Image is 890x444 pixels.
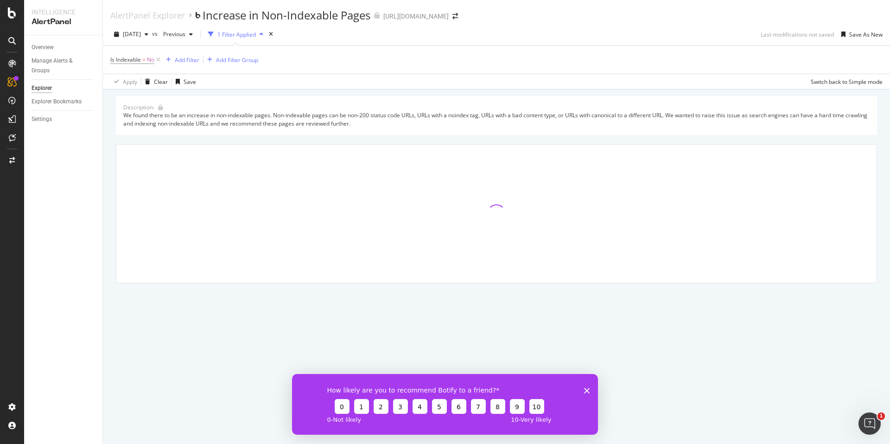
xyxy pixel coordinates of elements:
button: Clear [141,74,168,89]
iframe: Survey from Botify [292,374,598,435]
div: Intelligence [32,7,95,17]
button: Switch back to Simple mode [807,74,883,89]
span: vs [152,30,159,38]
div: Switch back to Simple mode [811,78,883,86]
span: = [142,56,146,63]
div: Description: [123,103,154,111]
div: 1 Filter Applied [217,31,256,38]
div: Settings [32,114,52,124]
button: [DATE] [110,27,152,42]
iframe: Intercom live chat [858,412,881,435]
div: [URL][DOMAIN_NAME] [383,12,449,21]
button: Apply [110,74,137,89]
div: Add Filter [175,56,199,64]
button: Save [172,74,196,89]
div: arrow-right-arrow-left [452,13,458,19]
div: Add Filter Group [216,56,258,64]
button: Add Filter [162,54,199,65]
div: Overview [32,43,54,52]
div: Clear [154,78,168,86]
div: Explorer Bookmarks [32,97,82,107]
a: AlertPanel Explorer [110,10,185,20]
div: Save [184,78,196,86]
div: Manage Alerts & Groups [32,56,87,76]
span: 2025 Sep. 24th [123,30,141,38]
span: No [147,53,154,66]
div: Save As New [849,31,883,38]
div: We found there to be an increase in non-indexable pages. Non-indexable pages can be non-200 statu... [123,111,870,127]
a: Settings [32,114,96,124]
div: Increase in Non-Indexable Pages [203,7,370,23]
a: Overview [32,43,96,52]
button: Previous [159,27,197,42]
div: Apply [123,78,137,86]
div: times [267,30,275,39]
div: AlertPanel [32,17,95,27]
span: Previous [159,30,185,38]
a: Explorer Bookmarks [32,97,96,107]
button: Save As New [838,27,883,42]
div: Explorer [32,83,52,93]
a: Manage Alerts & Groups [32,56,96,76]
button: Add Filter Group [203,54,258,65]
span: 1 [877,412,885,420]
span: Is Indexable [110,56,141,63]
a: Explorer [32,83,96,93]
button: 1 Filter Applied [204,27,267,42]
div: Last modifications not saved [761,31,834,38]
